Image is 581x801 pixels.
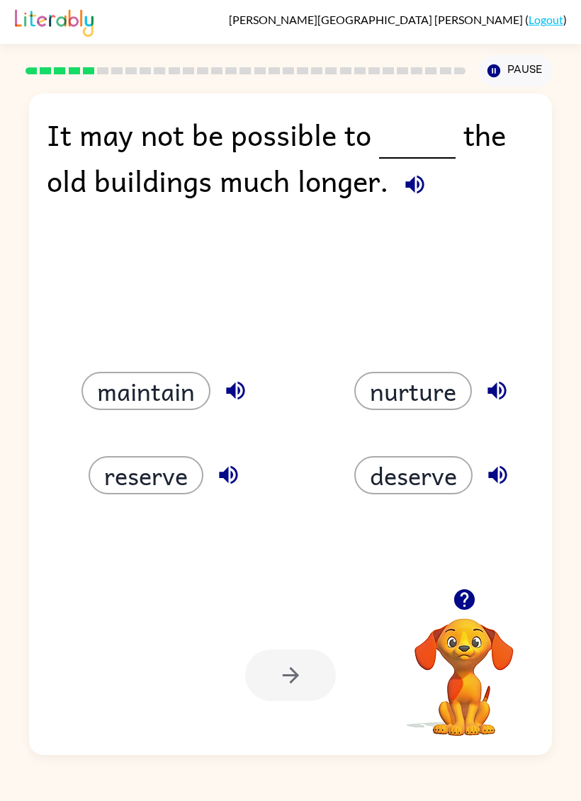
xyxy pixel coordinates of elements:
div: It may not be possible to the old buildings much longer. [47,111,535,218]
span: [PERSON_NAME][GEOGRAPHIC_DATA] [PERSON_NAME] [229,13,525,26]
button: nurture [354,372,472,410]
button: maintain [81,372,210,410]
button: deserve [354,456,473,494]
div: ( ) [229,13,567,26]
video: Your browser must support playing .mp4 files to use Literably. Please try using another browser. [393,596,535,738]
img: Literably [15,6,94,37]
a: Logout [529,13,563,26]
button: reserve [89,456,203,494]
button: Pause [479,55,552,87]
